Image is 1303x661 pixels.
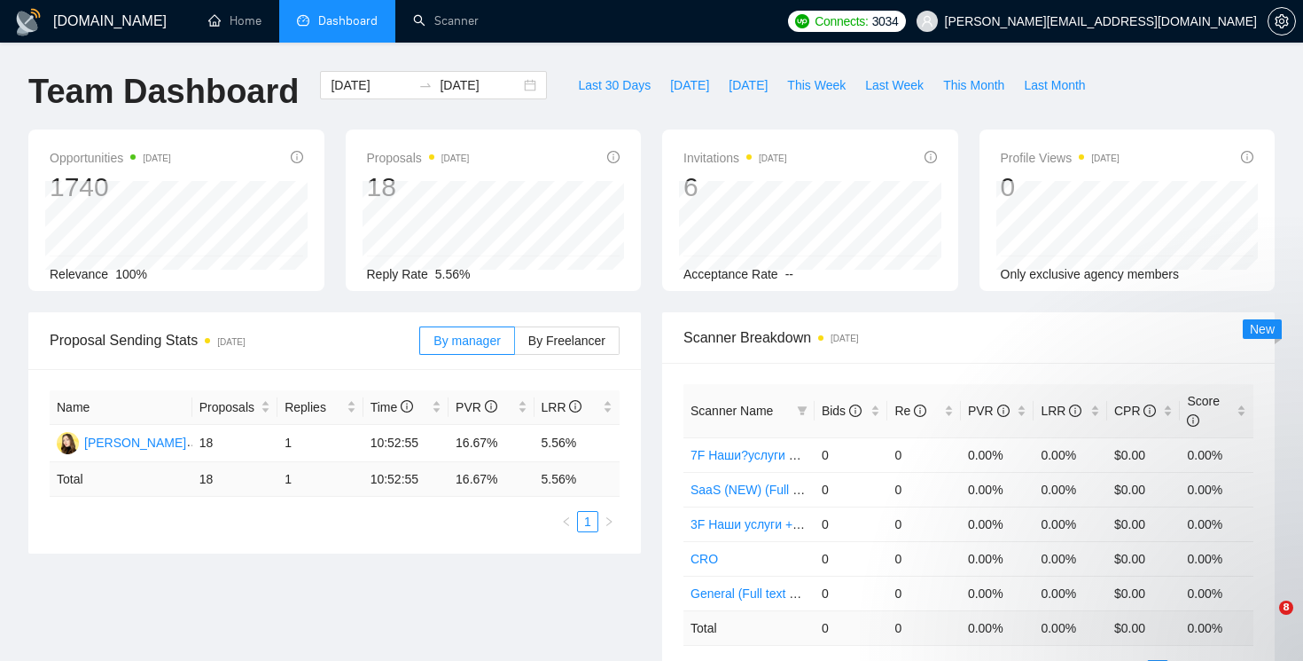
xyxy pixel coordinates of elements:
td: 0.00% [1034,472,1107,507]
td: 10:52:55 [363,462,449,497]
img: logo [14,8,43,36]
span: Only exclusive agency members [1001,267,1180,281]
input: End date [440,75,520,95]
div: 18 [367,170,470,204]
span: to [418,78,433,92]
span: left [561,516,572,527]
span: 5.56% [435,267,471,281]
td: 0 [815,576,888,610]
time: [DATE] [217,337,245,347]
span: info-circle [849,405,862,417]
td: 0 [815,472,888,507]
span: -- [785,267,793,281]
span: Last 30 Days [578,75,651,95]
a: searchScanner [413,13,479,28]
li: Previous Page [556,511,577,532]
span: Last Week [865,75,924,95]
td: 0.00% [961,437,1034,472]
span: right [604,516,614,527]
span: info-circle [1143,405,1156,417]
td: 0.00% [1180,472,1253,507]
td: 0 [887,576,961,610]
span: This Week [787,75,846,95]
span: user [921,15,933,28]
span: [DATE] [729,75,768,95]
iframe: Intercom live chat [1243,601,1285,643]
span: Bids [822,404,862,418]
td: $0.00 [1107,472,1181,507]
td: 18 [192,425,277,462]
span: filter [793,397,811,424]
a: General (Full text search) [691,586,831,601]
span: info-circle [925,151,937,163]
span: info-circle [291,151,303,163]
span: This Month [943,75,1004,95]
span: Proposals [199,397,257,417]
button: [DATE] [719,71,777,99]
td: 0 [887,472,961,507]
span: info-circle [1069,405,1081,417]
td: 1 [277,462,363,497]
span: By manager [433,334,500,348]
button: [DATE] [660,71,719,99]
td: 16.67 % [449,462,534,497]
span: 8 [1279,601,1293,615]
td: 0 [815,507,888,541]
a: 7F Наши?услуги + ?ЦА (минус наша ЦА) [691,448,925,462]
a: CRO [691,552,718,566]
time: [DATE] [143,153,170,163]
td: Total [50,462,192,497]
td: 0 [815,437,888,472]
span: info-circle [569,400,581,413]
li: 1 [577,511,598,532]
span: info-circle [607,151,620,163]
td: 0 [887,437,961,472]
span: New [1250,322,1275,336]
span: Time [371,400,413,414]
td: 0.00 % [961,610,1034,645]
span: CPR [1114,404,1156,418]
td: Total [683,610,815,645]
th: Name [50,390,192,425]
span: Scanner Breakdown [683,327,1253,349]
span: Re [894,404,926,418]
span: dashboard [297,14,309,27]
td: 18 [192,462,277,497]
span: Relevance [50,267,108,281]
button: right [598,511,620,532]
span: info-circle [997,405,1010,417]
td: 0 [887,507,961,541]
span: Score [1187,394,1220,428]
a: 3F Наши услуги + не известна ЦА (минус наша ЦА) [691,517,987,531]
div: 0 [1001,170,1120,204]
input: Start date [331,75,411,95]
span: 3034 [872,12,899,31]
img: VM [57,432,79,454]
span: info-circle [1241,151,1253,163]
button: Last Month [1014,71,1095,99]
a: homeHome [208,13,261,28]
span: Proposals [367,147,470,169]
span: PVR [456,400,497,414]
span: Reply Rate [367,267,428,281]
time: [DATE] [831,334,858,343]
span: info-circle [401,400,413,413]
td: $0.00 [1107,437,1181,472]
th: Proposals [192,390,277,425]
td: 0 [887,541,961,576]
img: upwork-logo.png [795,14,809,28]
td: 0.00 % [1180,610,1253,645]
td: 5.56% [534,425,620,462]
td: 0 [815,610,888,645]
span: info-circle [485,400,497,413]
div: 6 [683,170,787,204]
td: 0.00 % [1034,610,1107,645]
button: This Month [933,71,1014,99]
time: [DATE] [1091,153,1119,163]
span: LRR [542,400,582,414]
time: [DATE] [441,153,469,163]
button: Last Week [855,71,933,99]
span: Invitations [683,147,787,169]
span: info-circle [914,405,926,417]
td: 0.00% [1034,437,1107,472]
